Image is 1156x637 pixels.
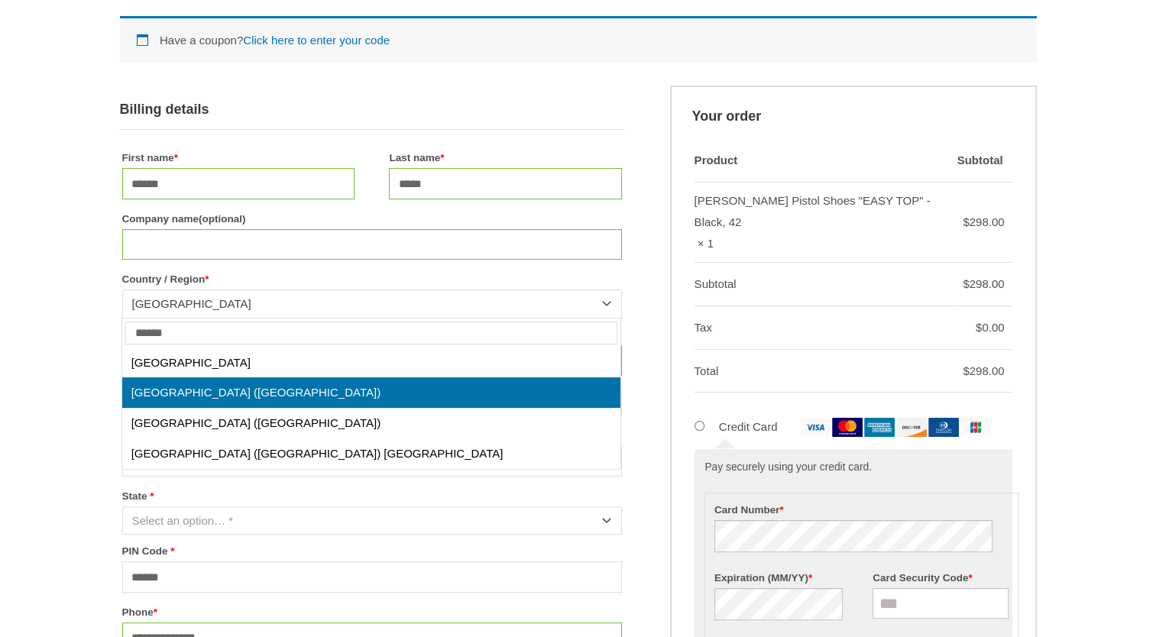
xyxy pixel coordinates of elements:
[122,147,355,168] label: First name
[122,408,620,438] li: [GEOGRAPHIC_DATA] ([GEOGRAPHIC_DATA])
[963,364,1004,377] bdi: 298.00
[695,263,957,306] th: Subtotal
[695,350,957,393] th: Total
[670,86,1037,139] h3: Your order
[122,377,620,408] li: [GEOGRAPHIC_DATA] ([GEOGRAPHIC_DATA])
[963,364,969,377] span: $
[132,514,234,527] span: Select an option… *
[122,438,620,469] li: [GEOGRAPHIC_DATA] ([GEOGRAPHIC_DATA]) [GEOGRAPHIC_DATA]
[243,34,390,47] a: Enter your coupon code
[963,215,969,228] span: $
[714,500,1009,520] label: Card Number
[976,321,1005,334] bdi: 0.00
[389,147,621,168] label: Last name
[122,209,622,229] label: Company name
[873,567,1009,588] label: Card Security Code
[714,567,850,588] label: Expiration (MM/YY)
[122,269,622,289] label: Country / Region
[120,86,624,130] h3: Billing details
[963,277,969,290] span: $
[122,541,622,561] label: PIN Code
[122,602,622,622] label: Phone
[199,213,245,225] span: (optional)
[695,306,957,350] th: Tax
[864,418,895,437] img: amex
[695,190,950,233] div: [PERSON_NAME] Pistol Shoes "EASY TOP" - Black, 42
[122,289,622,318] span: Country / Region
[122,506,622,535] span: State
[957,139,1012,183] th: Subtotal
[122,486,622,506] label: State
[800,418,831,437] img: visa
[960,418,991,437] img: jcb
[963,277,1004,290] bdi: 298.00
[132,296,598,312] span: India
[896,418,927,437] img: discover
[704,460,1001,476] p: Pay securely using your credit card.
[963,215,1004,228] bdi: 298.00
[976,321,982,334] span: $
[719,420,991,433] label: Credit Card
[122,348,620,378] li: [GEOGRAPHIC_DATA]
[832,418,863,437] img: mastercard
[698,233,714,254] strong: × 1
[120,16,1037,63] div: Have a coupon?
[928,418,959,437] img: dinersclub
[695,139,957,183] th: Product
